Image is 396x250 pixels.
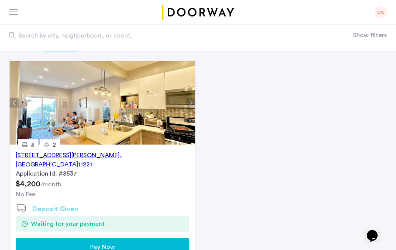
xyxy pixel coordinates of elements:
span: 2 [53,142,56,148]
span: Search by city, neighborhood, or street. [18,31,301,40]
h2: Deposit Given [32,204,78,214]
span: 3 [31,142,34,148]
img: logo [160,5,236,20]
iframe: chat widget [364,219,388,242]
button: Previous apartment [10,98,19,108]
span: $4,200 [16,180,40,188]
span: No Fee [16,191,35,197]
img: Apartment photo [10,61,195,145]
sub: /month [40,181,61,187]
div: Application Id: #8537 [16,169,189,178]
a: Cazamio logo [160,5,236,20]
div: CA [375,6,387,18]
div: [STREET_ADDRESS][PERSON_NAME] 11221 [16,151,189,169]
span: Waiting for your payment [31,219,105,229]
button: Next apartment [186,98,195,108]
button: Show or hide filters [353,31,387,40]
